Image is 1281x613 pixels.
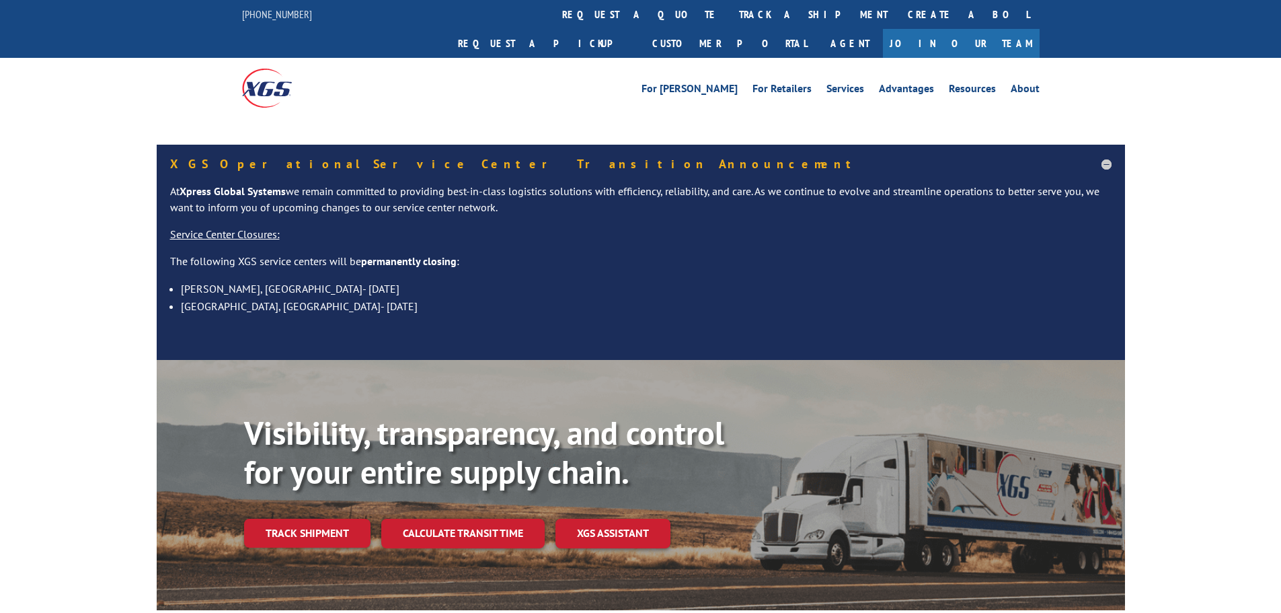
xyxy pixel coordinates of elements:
[242,7,312,21] a: [PHONE_NUMBER]
[879,83,934,98] a: Advantages
[170,184,1112,227] p: At we remain committed to providing best-in-class logistics solutions with efficiency, reliabilit...
[949,83,996,98] a: Resources
[448,29,642,58] a: Request a pickup
[181,297,1112,315] li: [GEOGRAPHIC_DATA], [GEOGRAPHIC_DATA]- [DATE]
[170,227,280,241] u: Service Center Closures:
[642,83,738,98] a: For [PERSON_NAME]
[1011,83,1040,98] a: About
[361,254,457,268] strong: permanently closing
[817,29,883,58] a: Agent
[181,280,1112,297] li: [PERSON_NAME], [GEOGRAPHIC_DATA]- [DATE]
[555,519,670,548] a: XGS ASSISTANT
[170,158,1112,170] h5: XGS Operational Service Center Transition Announcement
[180,184,286,198] strong: Xpress Global Systems
[752,83,812,98] a: For Retailers
[826,83,864,98] a: Services
[244,412,724,493] b: Visibility, transparency, and control for your entire supply chain.
[642,29,817,58] a: Customer Portal
[381,519,545,548] a: Calculate transit time
[170,254,1112,281] p: The following XGS service centers will be :
[883,29,1040,58] a: Join Our Team
[244,519,371,547] a: Track shipment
